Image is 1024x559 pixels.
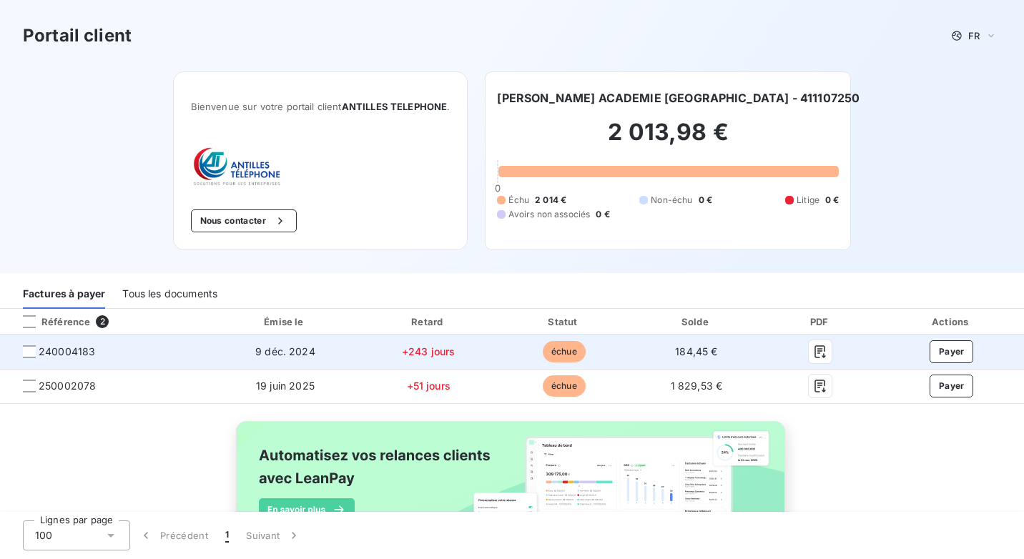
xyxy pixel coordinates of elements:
[634,315,759,329] div: Solde
[671,380,723,392] span: 1 829,53 €
[23,23,132,49] h3: Portail client
[96,315,109,328] span: 2
[699,194,712,207] span: 0 €
[191,147,282,187] img: Company logo
[930,375,974,397] button: Payer
[508,208,590,221] span: Avoirs non associés
[256,380,315,392] span: 19 juin 2025
[543,341,586,362] span: échue
[217,520,237,550] button: 1
[797,194,819,207] span: Litige
[596,208,609,221] span: 0 €
[543,375,586,397] span: échue
[342,101,448,112] span: ANTILLES TELEPHONE
[191,209,297,232] button: Nous contacter
[11,315,90,328] div: Référence
[39,379,96,393] span: 250002078
[130,520,217,550] button: Précédent
[363,315,494,329] div: Retard
[214,315,358,329] div: Émise le
[225,528,229,543] span: 1
[35,528,52,543] span: 100
[495,182,501,194] span: 0
[497,118,839,161] h2: 2 013,98 €
[508,194,529,207] span: Échu
[882,315,1021,329] div: Actions
[497,89,860,107] h6: [PERSON_NAME] ACADEMIE [GEOGRAPHIC_DATA] - 411107250
[255,345,315,357] span: 9 déc. 2024
[764,315,876,329] div: PDF
[968,30,980,41] span: FR
[402,345,456,357] span: +243 jours
[237,520,310,550] button: Suivant
[191,101,451,112] span: Bienvenue sur votre portail client .
[930,340,974,363] button: Payer
[23,279,105,309] div: Factures à payer
[535,194,566,207] span: 2 014 €
[39,345,95,359] span: 240004183
[675,345,717,357] span: 184,45 €
[500,315,628,329] div: Statut
[825,194,839,207] span: 0 €
[122,279,217,309] div: Tous les documents
[651,194,692,207] span: Non-échu
[407,380,451,392] span: +51 jours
